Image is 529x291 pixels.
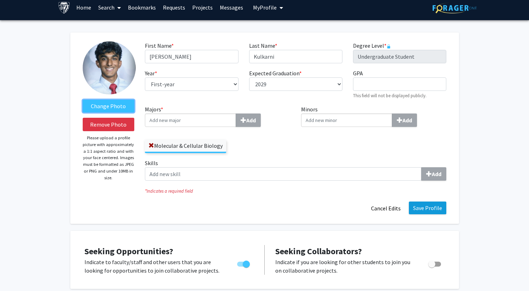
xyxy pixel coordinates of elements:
[145,188,446,194] i: Indicates a required field
[301,114,392,127] input: MinorsAdd
[425,258,445,268] div: Toggle
[145,69,157,77] label: Year
[353,69,363,77] label: GPA
[249,41,277,50] label: Last Name
[353,93,427,98] small: This field will not be displayed publicly.
[5,259,30,286] iframe: Chat
[83,135,135,181] p: Please upload a profile picture with approximately a 1:1 aspect ratio and with your face centered...
[402,117,412,124] b: Add
[83,118,135,131] button: Remove Photo
[253,4,277,11] span: My Profile
[83,100,135,112] label: ChangeProfile Picture
[353,41,391,50] label: Degree Level
[145,41,174,50] label: First Name
[392,114,417,127] button: Minors
[145,159,446,181] label: Skills
[84,258,224,275] p: Indicate to faculty/staff and other users that you are looking for opportunities to join collabor...
[366,202,405,215] button: Cancel Edits
[145,114,236,127] input: Majors*Add
[234,258,254,268] div: Toggle
[145,105,290,127] label: Majors
[275,258,415,275] p: Indicate if you are looking for other students to join you on collaborative projects.
[409,202,446,214] button: Save Profile
[145,167,422,181] input: SkillsAdd
[145,140,226,152] label: Molecular & Cellular Biology
[84,246,173,257] span: Seeking Opportunities?
[432,170,441,177] b: Add
[433,2,477,13] img: ForagerOne Logo
[421,167,446,181] button: Skills
[249,69,302,77] label: Expected Graduation
[58,1,70,14] img: Johns Hopkins University Logo
[83,41,136,94] img: Profile Picture
[275,246,362,257] span: Seeking Collaborators?
[387,44,391,48] svg: This information is provided and automatically updated by Johns Hopkins University and is not edi...
[301,105,447,127] label: Minors
[236,114,261,127] button: Majors*
[246,117,256,124] b: Add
